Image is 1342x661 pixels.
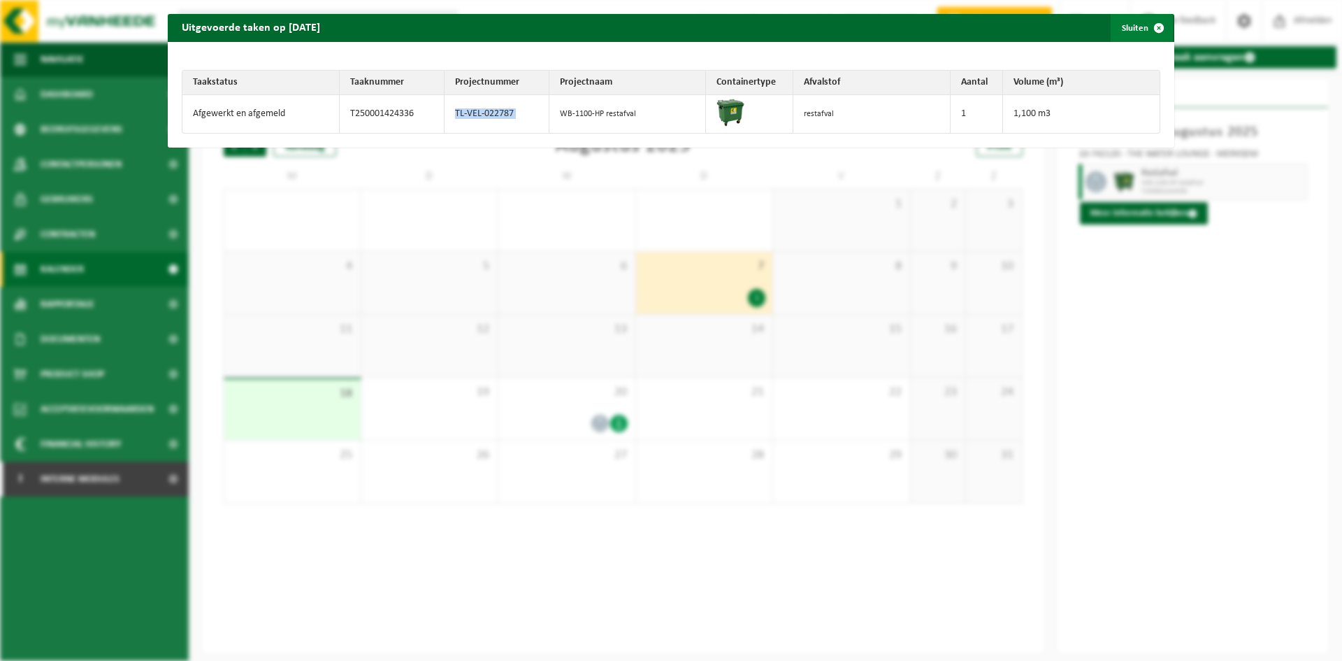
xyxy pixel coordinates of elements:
[445,95,549,133] td: TL-VEL-022787
[182,71,340,95] th: Taakstatus
[182,95,340,133] td: Afgewerkt en afgemeld
[706,71,793,95] th: Containertype
[549,95,707,133] td: WB-1100-HP restafval
[716,99,744,127] img: WB-1100-HPE-GN-01
[168,14,334,41] h2: Uitgevoerde taken op [DATE]
[445,71,549,95] th: Projectnummer
[1003,71,1160,95] th: Volume (m³)
[1003,95,1160,133] td: 1,100 m3
[549,71,707,95] th: Projectnaam
[951,71,1003,95] th: Aantal
[340,95,445,133] td: T250001424336
[793,71,951,95] th: Afvalstof
[1111,14,1173,42] button: Sluiten
[340,71,445,95] th: Taaknummer
[793,95,951,133] td: restafval
[951,95,1003,133] td: 1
